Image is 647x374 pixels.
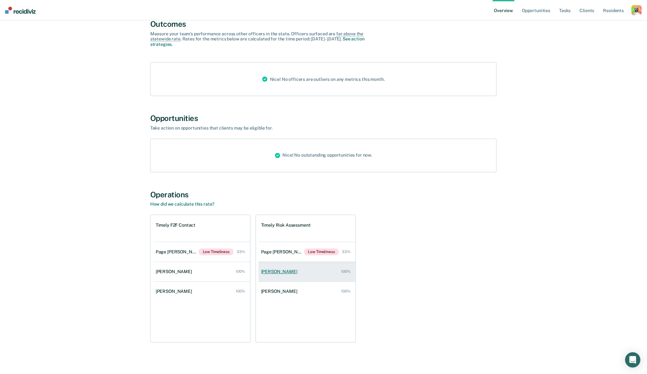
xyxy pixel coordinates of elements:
div: [PERSON_NAME] [156,269,195,275]
img: Recidiviz [5,7,36,14]
span: far above the statewide rate [150,31,364,42]
a: Page [PERSON_NAME]Low Timeliness 33% [259,242,356,262]
a: See action strategies. [150,36,365,47]
div: 100% [236,270,245,274]
div: 100% [341,270,351,274]
a: Page [PERSON_NAME]Low Timeliness 33% [153,242,250,262]
div: [PERSON_NAME] [261,289,300,294]
div: 100% [341,289,351,294]
div: Page [PERSON_NAME] [156,250,199,255]
div: Outcomes [150,19,497,29]
div: [PERSON_NAME] [261,269,300,275]
div: 33% [237,250,245,254]
a: [PERSON_NAME] 100% [259,283,356,301]
div: Measure your team’s performance across other officer s in the state. Officer s surfaced are . Rat... [150,31,373,47]
div: Operations [150,190,497,200]
h1: Timely F2F Contact [156,223,196,228]
div: 33% [342,250,351,254]
div: Opportunities [150,114,497,123]
a: [PERSON_NAME] 100% [153,263,250,281]
span: Low Timeliness [304,249,339,256]
div: Nice! No outstanding opportunities for now. [270,139,377,172]
div: Take action on opportunities that clients may be eligible for. [150,126,373,131]
span: Low Timeliness [199,249,234,256]
div: 100% [236,289,245,294]
div: Open Intercom Messenger [625,352,641,368]
a: [PERSON_NAME] 100% [259,263,356,281]
h1: Timely Risk Assessment [261,223,311,228]
div: Page [PERSON_NAME] [261,250,304,255]
div: Nice! No officers are outliers on any metrics this month. [257,63,390,96]
a: [PERSON_NAME] 100% [153,283,250,301]
div: [PERSON_NAME] [156,289,195,294]
a: How did we calculate this rate? [150,202,215,207]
